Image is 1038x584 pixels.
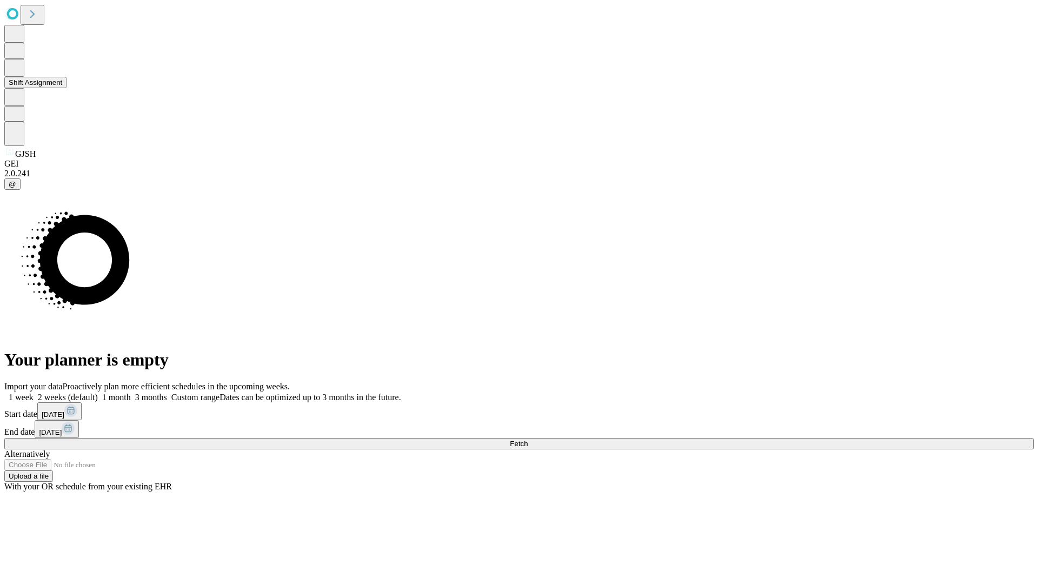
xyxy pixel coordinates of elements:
[42,410,64,419] span: [DATE]
[9,180,16,188] span: @
[4,420,1034,438] div: End date
[4,77,66,88] button: Shift Assignment
[135,393,167,402] span: 3 months
[4,350,1034,370] h1: Your planner is empty
[171,393,219,402] span: Custom range
[102,393,131,402] span: 1 month
[4,159,1034,169] div: GEI
[4,402,1034,420] div: Start date
[39,428,62,436] span: [DATE]
[4,470,53,482] button: Upload a file
[63,382,290,391] span: Proactively plan more efficient schedules in the upcoming weeks.
[4,178,21,190] button: @
[37,402,82,420] button: [DATE]
[38,393,98,402] span: 2 weeks (default)
[219,393,401,402] span: Dates can be optimized up to 3 months in the future.
[4,438,1034,449] button: Fetch
[4,449,50,459] span: Alternatively
[35,420,79,438] button: [DATE]
[4,482,172,491] span: With your OR schedule from your existing EHR
[15,149,36,158] span: GJSH
[4,382,63,391] span: Import your data
[4,169,1034,178] div: 2.0.241
[9,393,34,402] span: 1 week
[510,440,528,448] span: Fetch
